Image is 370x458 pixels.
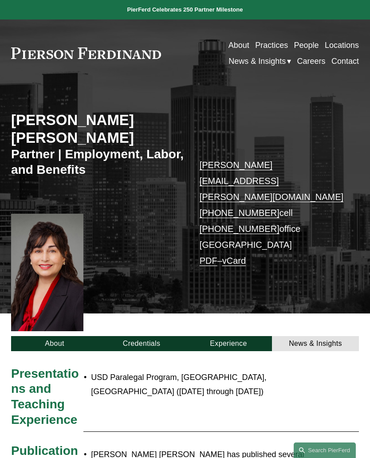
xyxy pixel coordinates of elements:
a: [PHONE_NUMBER] [200,208,279,218]
h2: [PERSON_NAME] [PERSON_NAME] [11,111,185,147]
a: Practices [255,37,288,53]
h3: Partner | Employment, Labor, and Benefits [11,147,185,177]
span: Presentations and Teaching Experience [11,367,79,427]
a: folder dropdown [228,53,291,69]
a: Credentials [98,336,185,351]
a: News & Insights [272,336,359,351]
a: [PERSON_NAME][EMAIL_ADDRESS][PERSON_NAME][DOMAIN_NAME] [200,160,344,202]
a: PDF [200,256,217,266]
a: About [228,37,249,53]
a: vCard [222,256,246,266]
a: People [294,37,319,53]
span: News & Insights [228,54,286,68]
p: cell office [GEOGRAPHIC_DATA] – [200,157,345,269]
a: Search this site [294,442,356,458]
a: [PHONE_NUMBER] [200,224,279,234]
a: Contact [331,53,359,69]
a: About [11,336,98,351]
p: USD Paralegal Program, [GEOGRAPHIC_DATA], [GEOGRAPHIC_DATA] ([DATE] through [DATE]) [91,370,315,399]
a: Locations [325,37,359,53]
a: Careers [297,53,326,69]
a: Experience [185,336,272,351]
